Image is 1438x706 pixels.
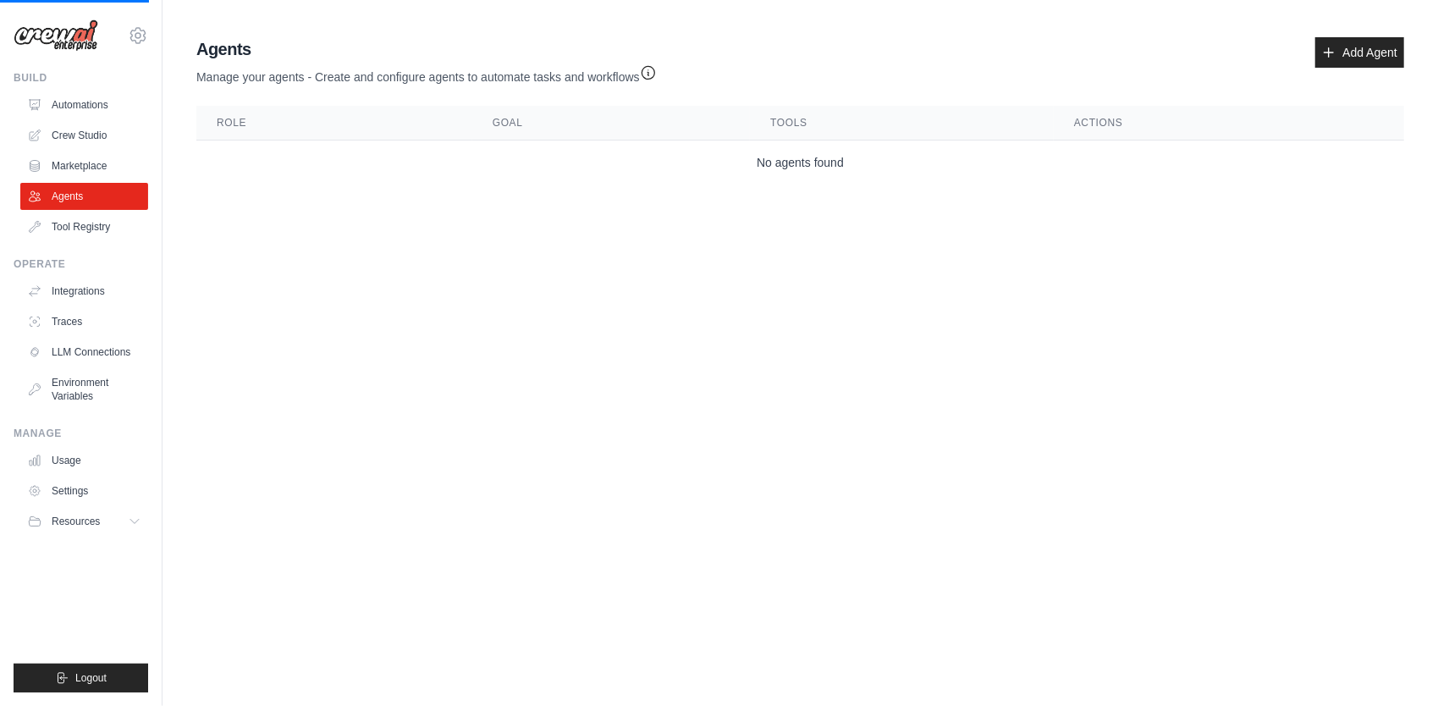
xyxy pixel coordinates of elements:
[1315,37,1404,68] a: Add Agent
[20,91,148,119] a: Automations
[20,447,148,474] a: Usage
[14,427,148,440] div: Manage
[14,664,148,692] button: Logout
[196,61,657,85] p: Manage your agents - Create and configure agents to automate tasks and workflows
[14,19,98,52] img: Logo
[1054,106,1404,141] th: Actions
[20,213,148,240] a: Tool Registry
[75,671,107,685] span: Logout
[20,183,148,210] a: Agents
[20,369,148,410] a: Environment Variables
[14,71,148,85] div: Build
[20,278,148,305] a: Integrations
[20,339,148,366] a: LLM Connections
[472,106,750,141] th: Goal
[52,515,100,528] span: Resources
[20,152,148,179] a: Marketplace
[20,308,148,335] a: Traces
[20,477,148,505] a: Settings
[196,141,1404,185] td: No agents found
[20,508,148,535] button: Resources
[196,106,472,141] th: Role
[20,122,148,149] a: Crew Studio
[196,37,657,61] h2: Agents
[750,106,1054,141] th: Tools
[14,257,148,271] div: Operate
